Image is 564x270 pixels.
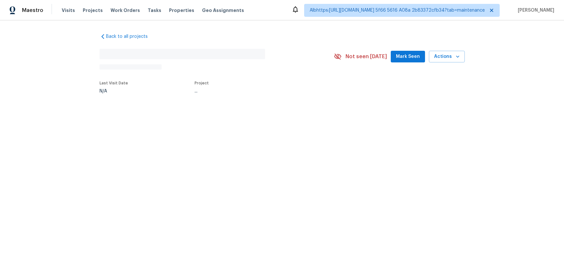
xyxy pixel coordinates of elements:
span: Geo Assignments [202,7,244,14]
span: Last Visit Date [100,81,128,85]
span: Maestro [22,7,43,14]
button: Actions [429,51,465,63]
span: Actions [434,53,460,61]
a: Back to all projects [100,33,162,40]
span: Work Orders [111,7,140,14]
span: [PERSON_NAME] [515,7,554,14]
div: N/A [100,89,128,93]
span: Not seen [DATE] [346,53,387,60]
div: ... [195,89,319,93]
span: Projects [83,7,103,14]
span: Tasks [148,8,161,13]
span: Properties [169,7,194,14]
span: Mark Seen [396,53,420,61]
span: Albhttps:[URL][DOMAIN_NAME] 5f66 5616 A08a 2b83372cfb34?tab=maintenance [310,7,485,14]
span: Visits [62,7,75,14]
button: Mark Seen [391,51,425,63]
span: Project [195,81,209,85]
